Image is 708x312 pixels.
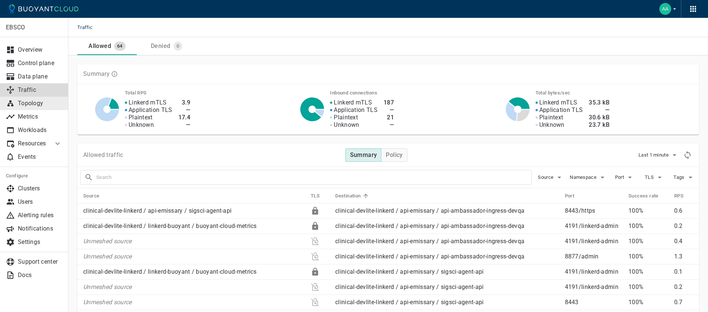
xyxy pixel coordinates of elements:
p: 100% [628,222,668,230]
span: Destination [335,193,370,199]
span: Port [565,193,584,199]
div: Refresh metrics [682,149,693,161]
a: clinical-devlite-linkerd / linkerd-buoyant / buoyant-cloud-metrics [83,268,257,275]
button: Policy [381,148,407,162]
p: 4191 / linkerd-admin [565,268,623,276]
span: Source [83,193,109,199]
p: Topology [18,100,62,107]
div: Plaintext [311,237,320,246]
p: Unknown [129,121,154,129]
h5: Destination [335,193,361,199]
p: Settings [18,238,62,246]
span: Last 1 minute [639,152,670,158]
span: RPS [674,193,693,199]
p: 100% [628,268,668,276]
h4: — [384,106,394,114]
p: Users [18,198,62,206]
button: Source [538,172,564,183]
span: TLS [311,193,329,199]
a: Denied0 [137,37,196,55]
button: Summary [345,148,382,162]
p: 8877 / admin [565,253,623,260]
p: EBSCO [6,24,62,31]
p: Workloads [18,126,62,134]
p: 4191 / linkerd-admin [565,238,623,245]
span: 0 [174,43,182,49]
p: 8443 / https [565,207,623,215]
p: Allowed traffic [83,151,123,159]
div: Plaintext [311,252,320,261]
p: 0.4 [674,238,693,245]
h5: Success rate [628,193,659,199]
p: Overview [18,46,62,54]
h5: Port [565,193,575,199]
p: 0.1 [674,268,693,276]
p: Linkerd mTLS [334,99,372,106]
p: 0.6 [674,207,693,215]
h4: 187 [384,99,394,106]
p: Application TLS [129,106,172,114]
h5: RPS [674,193,683,199]
div: Denied [148,39,170,50]
h4: 21 [384,114,394,121]
span: Source [538,174,555,180]
span: TLS [645,174,655,180]
p: Plaintext [539,114,563,121]
p: Linkerd mTLS [129,99,167,106]
span: Port [615,174,625,180]
h4: 35.3 kB [589,99,610,106]
a: clinical-devlite-linkerd / api-emissary / api-ambassador-ingress-devqa [335,207,524,214]
p: 0.7 [674,299,693,306]
p: Control plane [18,59,62,67]
p: Resources [18,140,47,147]
span: Success rate [628,193,668,199]
p: Plaintext [334,114,358,121]
h4: 3.9 [178,99,191,106]
p: 100% [628,253,668,260]
p: Unmeshed source [83,283,305,291]
p: 4191 / linkerd-admin [565,222,623,230]
a: clinical-devlite-linkerd / api-emissary / sigsci-agent-api [83,207,232,214]
p: Unmeshed source [83,253,305,260]
a: clinical-devlite-linkerd / api-emissary / sigsci-agent-api [335,283,484,290]
h5: TLS [311,193,320,199]
h5: Configure [6,173,62,179]
div: Plaintext [311,298,320,307]
p: 0.2 [674,222,693,230]
span: 64 [114,43,126,49]
div: Plaintext [311,283,320,292]
p: Application TLS [539,106,583,114]
p: Notifications [18,225,62,232]
p: 100% [628,207,668,215]
a: clinical-devlite-linkerd / api-emissary / sigsci-agent-api [335,268,484,275]
p: 8443 [565,299,623,306]
a: clinical-devlite-linkerd / api-emissary / sigsci-agent-api [335,299,484,306]
p: Unknown [334,121,359,129]
p: 100% [628,299,668,306]
img: Abed Arnaout [659,3,671,15]
h4: — [384,121,394,129]
p: Clusters [18,185,62,192]
p: Alerting rules [18,212,62,219]
button: Namespace [570,172,607,183]
h4: 23.7 kB [589,121,610,129]
button: Port [613,172,637,183]
button: TLS [643,172,666,183]
a: clinical-devlite-linkerd / linkerd-buoyant / buoyant-cloud-metrics [83,222,257,229]
p: Docs [18,271,62,279]
button: Tags [672,172,696,183]
span: Tags [673,174,686,180]
h4: — [178,121,191,129]
h5: Source [83,193,99,199]
p: Application TLS [334,106,378,114]
a: clinical-devlite-linkerd / api-emissary / api-ambassador-ingress-devqa [335,238,524,245]
p: 100% [628,238,668,245]
a: Allowed64 [77,37,137,55]
a: clinical-devlite-linkerd / api-emissary / api-ambassador-ingress-devqa [335,253,524,260]
button: Last 1 minute [639,149,679,161]
h4: Summary [350,151,377,159]
a: clinical-devlite-linkerd / api-emissary / api-ambassador-ingress-devqa [335,222,524,229]
p: Unmeshed source [83,238,305,245]
h4: 17.4 [178,114,191,121]
p: Linkerd mTLS [539,99,578,106]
